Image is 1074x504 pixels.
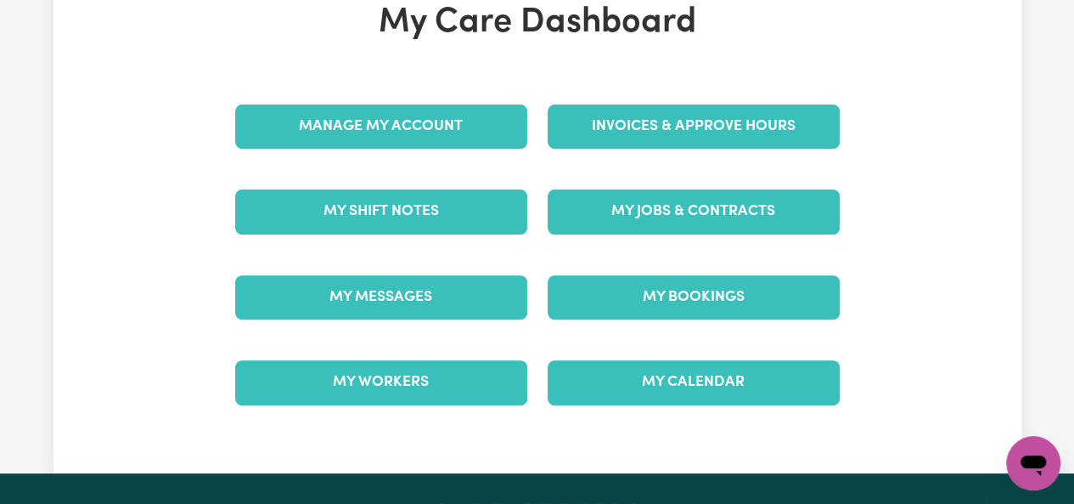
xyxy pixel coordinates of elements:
[548,275,840,320] a: My Bookings
[548,190,840,234] a: My Jobs & Contracts
[548,105,840,149] a: Invoices & Approve Hours
[225,3,850,43] h1: My Care Dashboard
[1006,436,1060,490] iframe: Button to launch messaging window
[235,190,527,234] a: My Shift Notes
[235,275,527,320] a: My Messages
[235,105,527,149] a: Manage My Account
[548,360,840,405] a: My Calendar
[235,360,527,405] a: My Workers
